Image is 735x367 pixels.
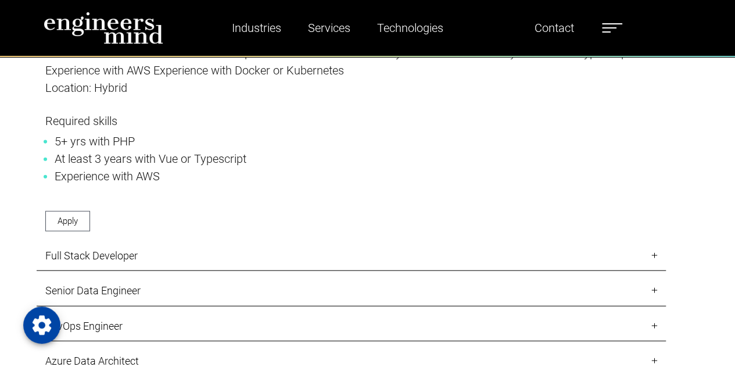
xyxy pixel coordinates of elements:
a: Full Stack Developer [37,241,666,272]
a: Senior Data Engineer [37,276,666,307]
a: Industries [227,15,286,41]
li: Experience with AWS [55,168,648,185]
a: Apply [45,211,90,231]
a: Technologies [372,15,448,41]
p: Location: Hybrid [45,79,657,97]
a: DevOps Engineer [37,311,666,342]
img: logo [44,12,163,44]
li: 5+ yrs with PHP [55,133,648,150]
a: Contact [530,15,579,41]
p: Must-Have These Skills and Years of Experience to be Considered: 4+ yrs of PHP/Laravel 2+ yrs of ... [45,44,657,79]
h5: Required skills [45,114,657,128]
a: Services [303,15,355,41]
li: At least 3 years with Vue or Typescript [55,150,648,168]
